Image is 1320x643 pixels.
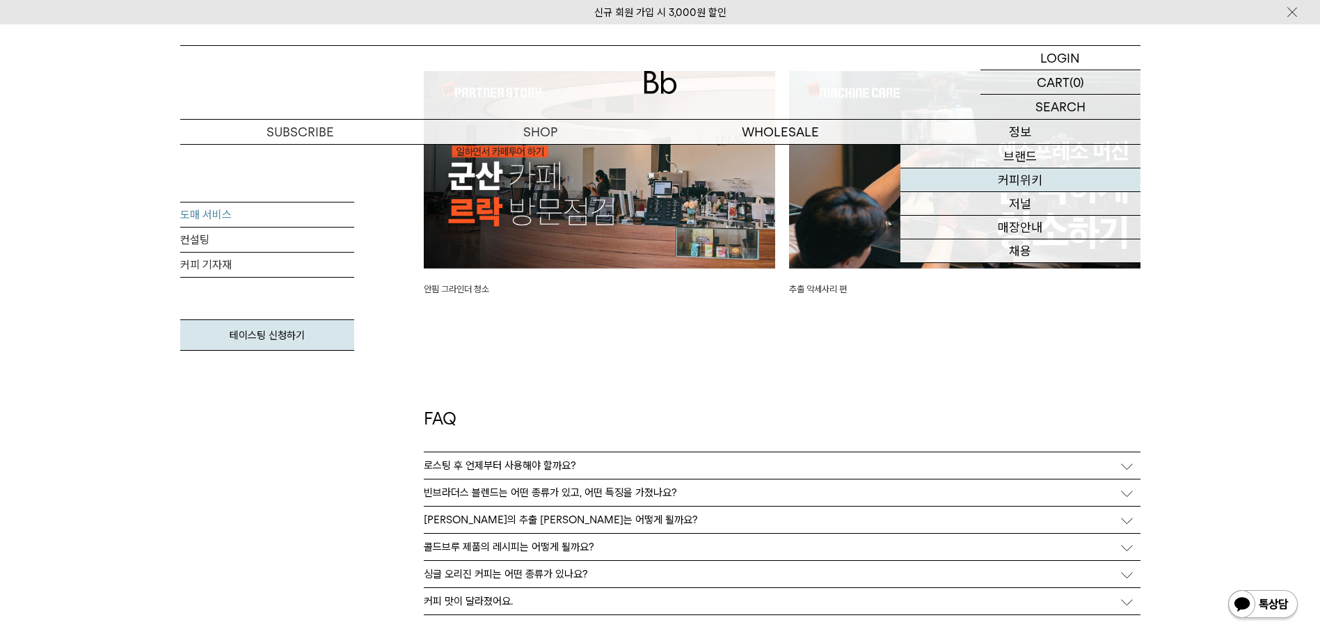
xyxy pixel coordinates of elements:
a: CART (0) [980,70,1140,95]
a: SUBSCRIBE [180,120,420,144]
p: 안핌 그라인더 청소 [424,283,775,296]
a: 안핌 그라인더 청소 [424,71,775,296]
a: SHOP [420,120,660,144]
a: LOGIN [980,46,1140,70]
a: 저널 [900,192,1140,216]
p: 추출 악세사리 편 [789,283,1140,296]
p: [PERSON_NAME]의 추출 [PERSON_NAME]는 어떻게 될까요? [424,514,698,526]
img: 카카오톡 채널 1:1 채팅 버튼 [1227,589,1299,622]
p: 정보 [900,120,1140,144]
a: 추출 악세사리 편 [789,71,1140,296]
a: 테이스팅 신청하기 [180,319,354,351]
img: 로고 [644,71,677,94]
div: FAQ [417,407,1147,431]
a: 커피위키 [900,168,1140,192]
p: (0) [1069,70,1084,94]
p: 커피 맛이 달라졌어요. [424,595,513,608]
a: 채용 [900,239,1140,263]
p: CART [1037,70,1069,94]
a: 매장안내 [900,216,1140,239]
p: LOGIN [1040,46,1080,70]
a: 커피 기자재 [180,253,354,278]
a: 브랜드 [900,145,1140,168]
p: 콜드브루 제품의 레시피는 어떻게 될까요? [424,541,594,553]
p: 싱글 오리진 커피는 어떤 종류가 있나요? [424,568,588,580]
a: 도매 서비스 [180,203,354,228]
p: 로스팅 후 언제부터 사용해야 할까요? [424,459,576,472]
a: 컨설팅 [180,228,354,253]
p: WHOLESALE [660,120,900,144]
p: 빈브라더스 블렌드는 어떤 종류가 있고, 어떤 특징을 가졌나요? [424,486,677,499]
p: SEARCH [1035,95,1086,119]
a: 신규 회원 가입 시 3,000원 할인 [594,6,726,19]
